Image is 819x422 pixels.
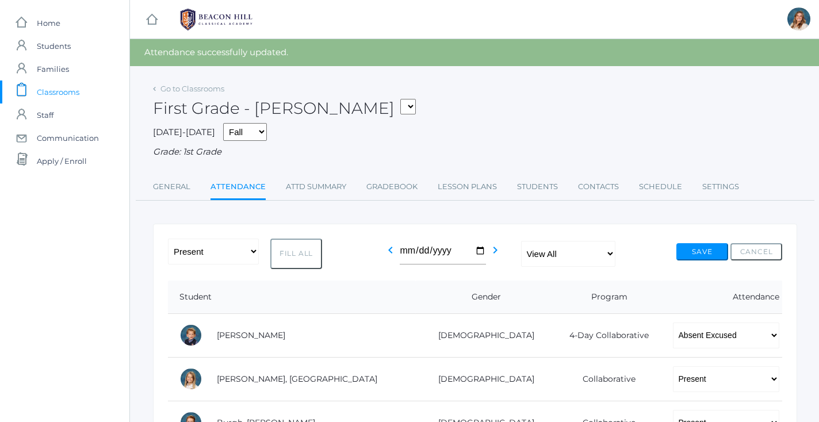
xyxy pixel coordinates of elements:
a: chevron_right [488,248,502,259]
a: [PERSON_NAME] [217,330,285,340]
img: 1_BHCALogos-05.png [173,5,259,34]
a: chevron_left [384,248,397,259]
button: Cancel [730,243,782,260]
div: Grade: 1st Grade [153,145,797,159]
span: [DATE]-[DATE] [153,126,215,137]
td: [DEMOGRAPHIC_DATA] [416,313,549,357]
td: Collaborative [549,357,661,401]
th: Student [168,281,416,314]
div: Isla Armstrong [179,367,202,390]
div: Liv Barber [787,7,810,30]
a: Go to Classrooms [160,84,224,93]
td: 4-Day Collaborative [549,313,661,357]
a: Contacts [578,175,619,198]
span: Classrooms [37,80,79,103]
th: Program [549,281,661,314]
a: Gradebook [366,175,418,198]
th: Gender [416,281,549,314]
a: Attd Summary [286,175,346,198]
a: Attendance [211,175,266,200]
a: Settings [702,175,739,198]
span: Apply / Enroll [37,149,87,172]
span: Students [37,34,71,57]
i: chevron_left [384,243,397,257]
a: [PERSON_NAME], [GEOGRAPHIC_DATA] [217,374,377,384]
a: Students [517,175,558,198]
td: [DEMOGRAPHIC_DATA] [416,357,549,401]
th: Attendance [661,281,782,314]
a: General [153,175,190,198]
div: Attendance successfully updated. [130,39,819,66]
button: Save [676,243,728,260]
a: Lesson Plans [438,175,497,198]
div: Nolan Alstot [179,324,202,347]
a: Schedule [639,175,682,198]
span: Staff [37,103,53,126]
h2: First Grade - [PERSON_NAME] [153,99,416,117]
span: Home [37,11,60,34]
span: Communication [37,126,99,149]
i: chevron_right [488,243,502,257]
span: Families [37,57,69,80]
button: Fill All [270,239,322,269]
